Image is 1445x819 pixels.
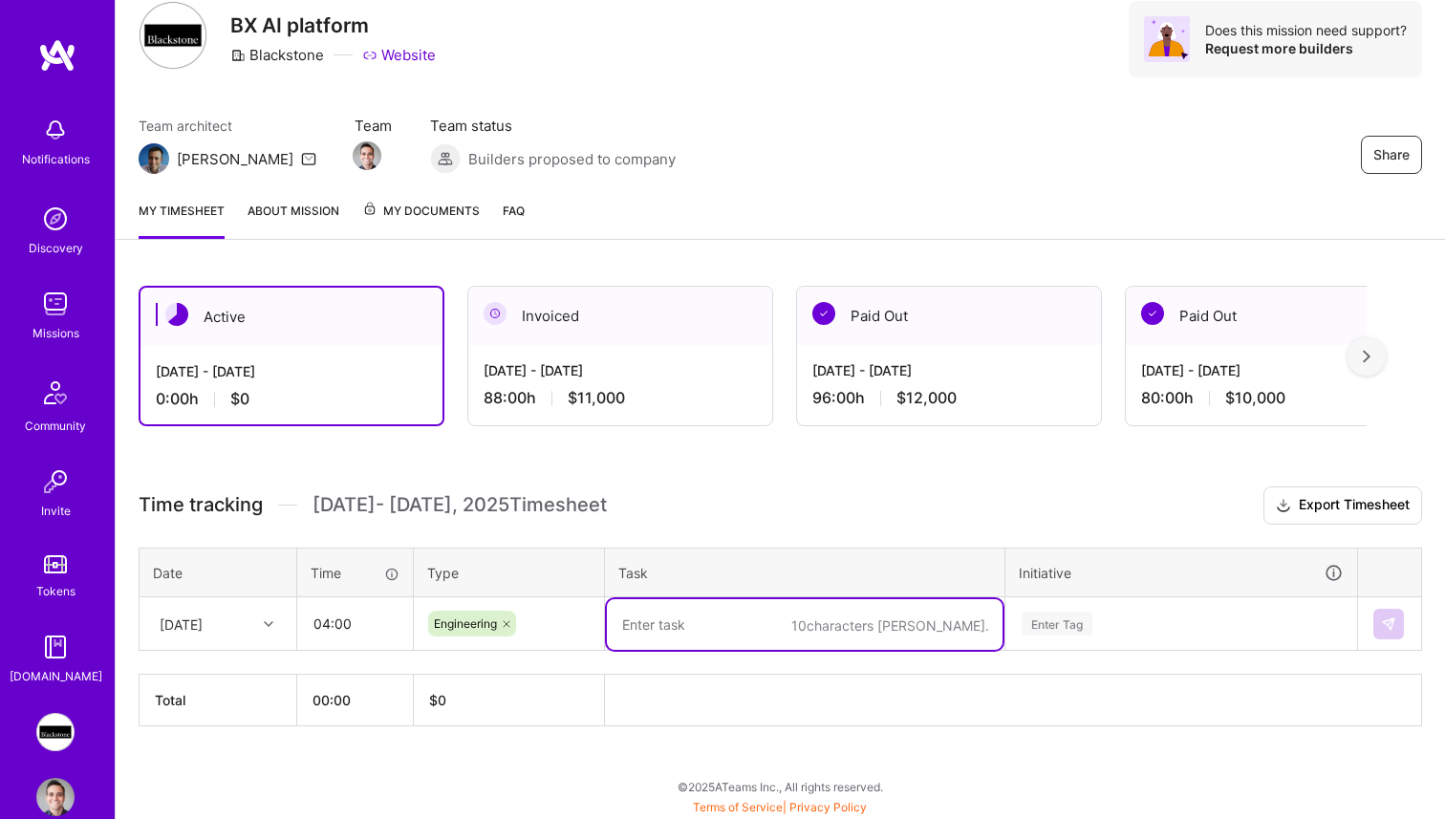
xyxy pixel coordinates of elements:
a: Blackstone: BX AI platform [32,713,79,751]
div: Invoiced [468,287,772,345]
span: $12,000 [896,388,957,408]
th: Task [605,548,1005,597]
div: [PERSON_NAME] [177,149,293,169]
th: 00:00 [297,675,414,726]
div: 10 characters [PERSON_NAME]. [791,616,989,635]
i: icon CompanyGray [230,48,246,63]
span: Team [355,116,392,136]
span: Team architect [139,116,316,136]
img: tokens [44,555,67,573]
img: right [1363,350,1370,363]
i: icon Download [1276,496,1291,516]
div: Community [25,416,86,436]
div: Notifications [22,149,90,169]
div: [DATE] - [DATE] [812,360,1086,380]
div: Active [140,288,442,346]
th: Total [140,675,297,726]
img: teamwork [36,285,75,323]
div: Enter Tag [1022,609,1092,638]
img: guide book [36,628,75,666]
th: Type [414,548,605,597]
div: © 2025 ATeams Inc., All rights reserved. [115,763,1445,810]
img: Team Member Avatar [353,141,381,170]
button: Export Timesheet [1263,486,1422,525]
span: [DATE] - [DATE] , 2025 Timesheet [313,493,607,517]
img: Builders proposed to company [430,143,461,174]
div: Initiative [1019,562,1344,584]
span: Engineering [434,616,497,631]
span: Time tracking [139,493,263,517]
div: Discovery [29,238,83,258]
div: 96:00 h [812,388,1086,408]
div: [DATE] - [DATE] [484,360,757,380]
div: Invite [41,501,71,521]
a: Terms of Service [693,800,783,814]
img: Team Architect [139,143,169,174]
span: My Documents [362,201,480,222]
span: Share [1373,145,1410,164]
a: Privacy Policy [789,800,867,814]
div: [DATE] [160,614,203,634]
img: logo [38,38,76,73]
img: Blackstone: BX AI platform [36,713,75,751]
div: Request more builders [1205,39,1407,57]
span: | [693,800,867,814]
div: [DATE] - [DATE] [156,361,427,381]
img: Paid Out [812,302,835,325]
img: bell [36,111,75,149]
img: Submit [1381,616,1396,632]
a: User Avatar [32,778,79,816]
div: Paid Out [1126,287,1430,345]
i: icon Chevron [264,619,273,629]
a: My timesheet [139,201,225,239]
a: My Documents [362,201,480,239]
div: [DATE] - [DATE] [1141,360,1414,380]
i: icon Mail [301,151,316,166]
img: Active [165,303,188,326]
a: Website [362,45,436,65]
a: Team Member Avatar [355,140,379,172]
div: [DOMAIN_NAME] [10,666,102,686]
a: About Mission [248,201,339,239]
img: Community [32,370,78,416]
div: Missions [32,323,79,343]
div: Does this mission need support? [1205,21,1407,39]
img: discovery [36,200,75,238]
th: Date [140,548,297,597]
div: Tokens [36,581,75,601]
span: $0 [230,389,249,409]
span: Team status [430,116,676,136]
button: Share [1361,136,1422,174]
div: 80:00 h [1141,388,1414,408]
div: Blackstone [230,45,324,65]
img: Invite [36,463,75,501]
img: Invoiced [484,302,507,325]
img: Avatar [1144,16,1190,62]
div: 0:00 h [156,389,427,409]
span: $10,000 [1225,388,1285,408]
img: Company Logo [139,1,207,70]
span: $11,000 [568,388,625,408]
input: HH:MM [298,598,412,649]
img: User Avatar [36,778,75,816]
img: Paid Out [1141,302,1164,325]
div: 88:00 h [484,388,757,408]
span: Builders proposed to company [468,149,676,169]
span: $ 0 [429,692,446,708]
div: Paid Out [797,287,1101,345]
h3: BX AI platform [230,13,436,37]
a: FAQ [503,201,525,239]
div: Time [311,563,399,583]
